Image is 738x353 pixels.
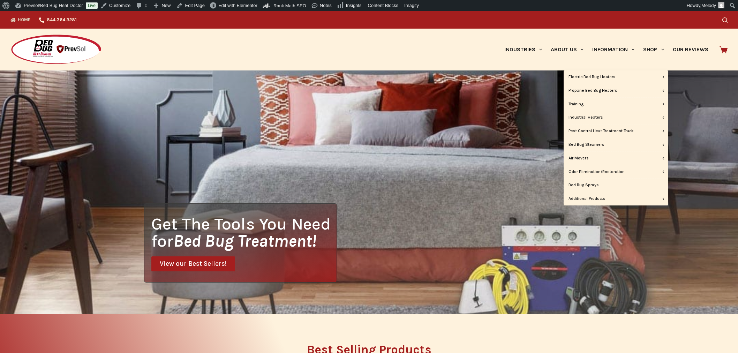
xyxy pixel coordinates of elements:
[10,34,102,65] img: Prevsol/Bed Bug Heat Doctor
[564,152,668,165] a: Air Movers
[273,3,306,8] span: Rank Math SEO
[564,138,668,151] a: Bed Bug Steamers
[35,11,81,29] a: 844.364.3281
[151,215,337,249] h1: Get The Tools You Need for
[10,11,35,29] a: Home
[151,256,235,271] a: View our Best Sellers!
[564,125,668,138] a: Pest Control Heat Treatment Truck
[500,29,546,70] a: Industries
[564,192,668,205] a: Additional Products
[722,17,728,23] button: Search
[701,3,716,8] span: Melody
[564,84,668,97] a: Propane Bed Bug Heaters
[160,261,227,267] span: View our Best Sellers!
[10,11,81,29] nav: Top Menu
[564,165,668,179] a: Odor Elimination/Restoration
[500,29,713,70] nav: Primary
[218,3,257,8] span: Edit with Elementor
[86,2,98,9] a: Live
[564,111,668,124] a: Industrial Heaters
[546,29,588,70] a: About Us
[668,29,713,70] a: Our Reviews
[564,70,668,84] a: Electric Bed Bug Heaters
[588,29,639,70] a: Information
[564,179,668,192] a: Bed Bug Sprays
[639,29,668,70] a: Shop
[173,231,316,251] i: Bed Bug Treatment!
